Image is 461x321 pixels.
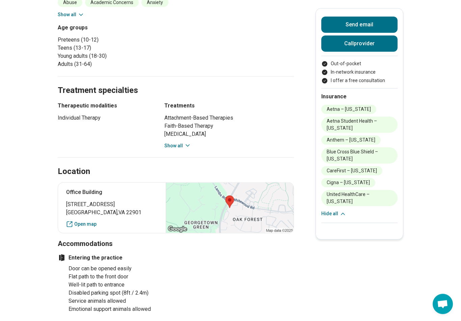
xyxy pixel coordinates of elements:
li: Anthem – [US_STATE] [321,135,381,145]
li: United HealthCare – [US_STATE] [321,190,398,206]
a: Open map [66,221,158,228]
li: Aetna Student Health – [US_STATE] [321,117,398,133]
li: Flat path to the front door [69,273,152,281]
ul: Payment options [321,60,398,84]
button: Show all [58,11,84,18]
li: I offer a free consultation [321,77,398,84]
li: Blue Cross Blue Shield – [US_STATE] [321,147,398,164]
li: Individual Therapy [58,114,152,122]
h2: Location [58,166,90,177]
li: Service animals allowed [69,297,152,305]
li: Door can be opened easily [69,265,152,273]
h3: Treatments [164,102,294,110]
p: Office Building [66,188,158,196]
li: In-network insurance [321,69,398,76]
h2: Insurance [321,93,398,101]
div: Open chat [433,294,453,314]
li: Attachment-Based Therapies [164,114,294,122]
li: Teens (13-17) [58,44,173,52]
li: Well-lit path to entrance [69,281,152,289]
li: Out-of-pocket [321,60,398,67]
button: Callprovider [321,35,398,52]
li: Disabled parking spot (8ft / 2.4m) [69,289,152,297]
li: CareFirst – [US_STATE] [321,166,382,175]
h3: Accommodations [58,239,294,248]
h3: Therapeutic modalities [58,102,152,110]
li: Adults (31-64) [58,60,173,68]
h4: Entering the practice [58,254,152,262]
h2: Treatment specialties [58,69,294,96]
li: [MEDICAL_DATA] [164,130,294,138]
li: Young adults (18-30) [58,52,173,60]
h3: Age groups [58,24,173,32]
span: [GEOGRAPHIC_DATA] , VA 22901 [66,208,158,217]
li: Faith-Based Therapy [164,122,294,130]
button: Hide all [321,210,346,217]
li: Cigna – [US_STATE] [321,178,375,187]
li: Aetna – [US_STATE] [321,105,376,114]
button: Show all [164,142,191,149]
li: Preteens (10-12) [58,36,173,44]
span: [STREET_ADDRESS] [66,200,158,208]
button: Send email [321,17,398,33]
li: Emotional support animals allowed [69,305,152,313]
